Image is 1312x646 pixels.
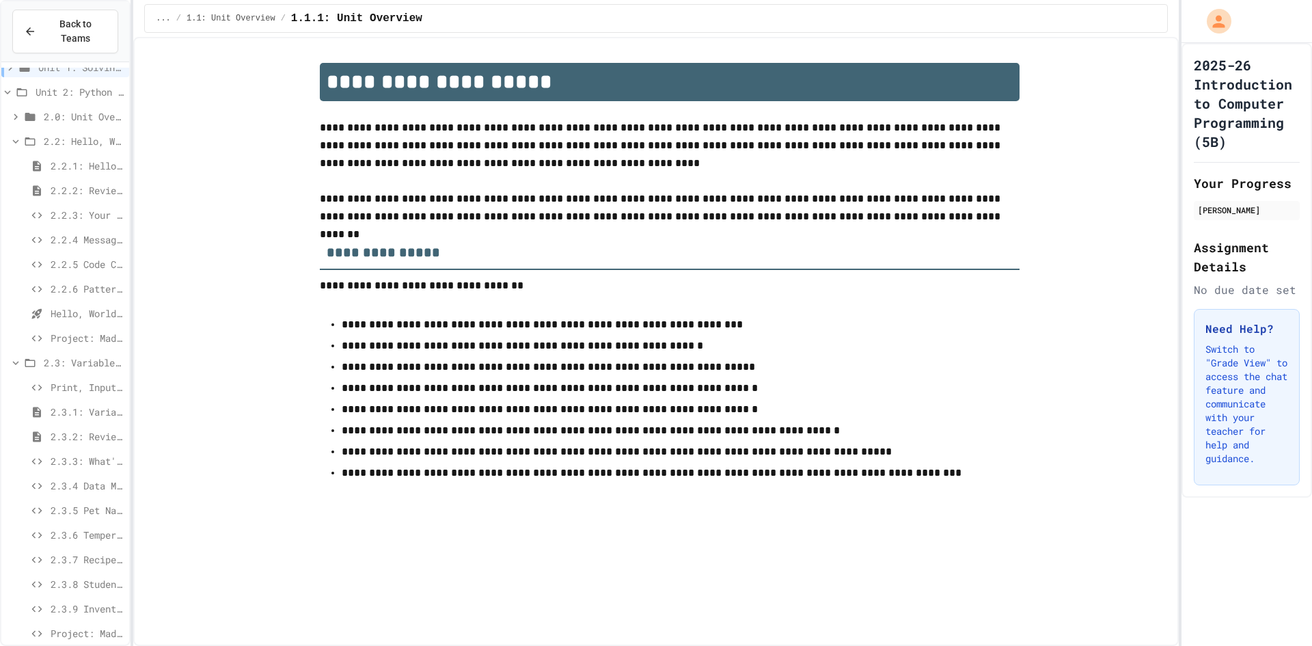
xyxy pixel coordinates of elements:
[51,552,124,567] span: 2.3.7 Recipe Calculator
[44,17,107,46] span: Back to Teams
[51,602,124,616] span: 2.3.9 Inventory Organizer
[176,13,181,24] span: /
[1192,5,1235,37] div: My Account
[38,60,124,75] span: Unit 1: Solving Problems in Computer Science
[156,13,171,24] span: ...
[1194,55,1300,151] h1: 2025-26 Introduction to Computer Programming (5B)
[51,159,124,173] span: 2.2.1: Hello, World!
[51,331,124,345] span: Project: Mad Libs (Part 1)
[51,232,124,247] span: 2.2.4 Message Fix
[51,306,124,321] span: Hello, World! - Quiz
[187,13,275,24] span: 1.1: Unit Overview
[51,257,124,271] span: 2.2.5 Code Commentary Creator
[44,134,124,148] span: 2.2: Hello, World!
[51,528,124,542] span: 2.3.6 Temperature Converter
[51,626,124,641] span: Project: Mad Libs (Part 2)
[51,429,124,444] span: 2.3.2: Review - Variables and Data Types
[44,355,124,370] span: 2.3: Variables and Data Types
[51,183,124,198] span: 2.2.2: Review - Hello, World!
[51,479,124,493] span: 2.3.4 Data Mix-Up Fix
[44,109,124,124] span: 2.0: Unit Overview
[1194,174,1300,193] h2: Your Progress
[1205,321,1288,337] h3: Need Help?
[1194,282,1300,298] div: No due date set
[1198,204,1296,216] div: [PERSON_NAME]
[51,503,124,517] span: 2.3.5 Pet Name Keeper
[51,282,124,296] span: 2.2.6 Pattern Display Challenge
[51,208,124,222] span: 2.2.3: Your Name and Favorite Movie
[51,577,124,591] span: 2.3.8 Student ID Scanner
[51,405,124,419] span: 2.3.1: Variables and Data Types
[1205,342,1288,466] p: Switch to "Grade View" to access the chat feature and communicate with your teacher for help and ...
[291,10,422,27] span: 1.1.1: Unit Overview
[36,85,124,99] span: Unit 2: Python Fundamentals
[51,454,124,468] span: 2.3.3: What's the Type?
[281,13,286,24] span: /
[1194,238,1300,276] h2: Assignment Details
[12,10,118,53] button: Back to Teams
[51,380,124,394] span: Print, Input, Variables & Data Types Review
